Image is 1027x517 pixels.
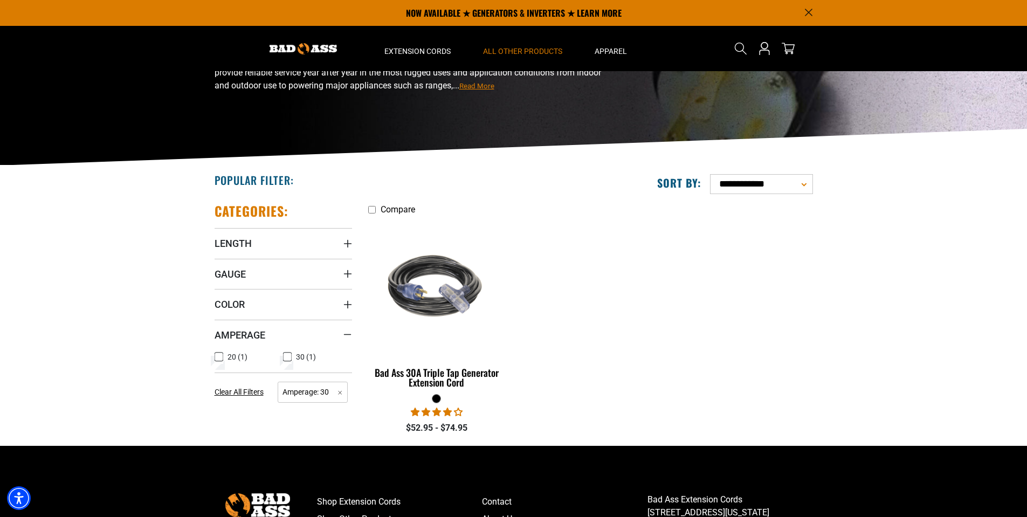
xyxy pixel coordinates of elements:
a: Amperage: 30 [278,387,348,397]
span: Color [215,298,245,311]
summary: All Other Products [467,26,578,71]
span: Apparel [595,46,627,56]
div: Accessibility Menu [7,486,31,510]
span: 30 (1) [296,353,316,361]
img: black [369,225,505,349]
summary: Apparel [578,26,643,71]
summary: Color [215,289,352,319]
span: Gauge [215,268,246,280]
a: Clear All Filters [215,387,268,398]
span: 4.00 stars [411,407,463,417]
h2: Categories: [215,203,289,219]
span: Compare [381,204,415,215]
a: black Bad Ass 30A Triple Tap Generator Extension Cord [368,220,506,394]
div: Bad Ass 30A Triple Tap Generator Extension Cord [368,368,506,387]
span: All Other Products [483,46,562,56]
summary: Length [215,228,352,258]
summary: Amperage [215,320,352,350]
span: Read More [459,82,494,90]
a: Shop Extension Cords [317,493,483,511]
a: Contact [482,493,647,511]
img: Bad Ass Extension Cords [270,43,337,54]
div: $52.95 - $74.95 [368,422,506,435]
p: Bad Ass Extension cords takes pride in offering high-quality extension cords and accessories that... [215,53,608,92]
span: Amperage: 30 [278,382,348,403]
span: Amperage [215,329,265,341]
h2: Popular Filter: [215,173,294,187]
span: Length [215,237,252,250]
label: Sort by: [657,176,701,190]
span: Extension Cords [384,46,451,56]
a: cart [780,42,797,55]
a: Open this option [756,26,773,71]
span: Clear All Filters [215,388,264,396]
summary: Gauge [215,259,352,289]
span: 20 (1) [228,353,247,361]
summary: Search [732,40,749,57]
summary: Extension Cords [368,26,467,71]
